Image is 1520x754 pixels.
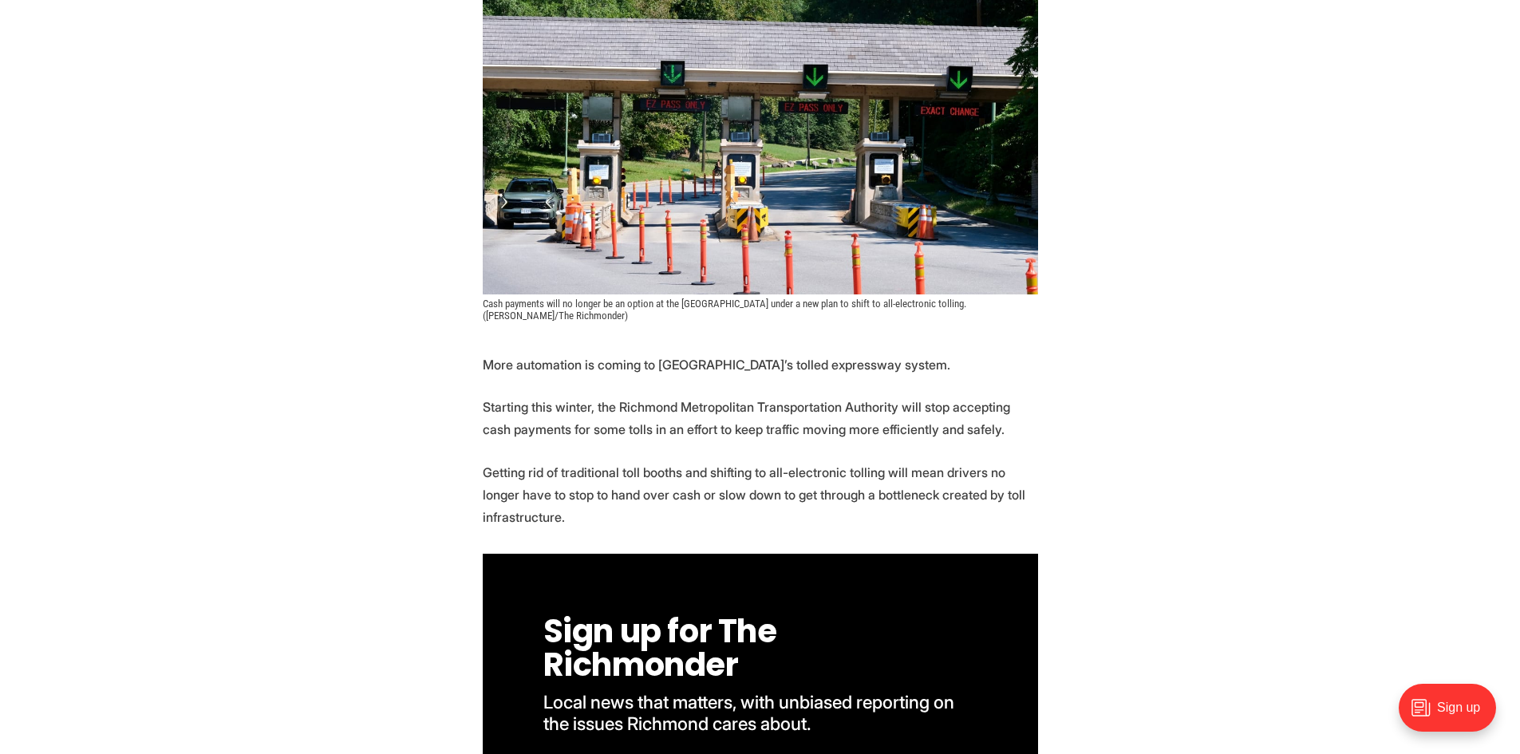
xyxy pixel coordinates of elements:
[483,298,969,322] span: Cash payments will no longer be an option at the [GEOGRAPHIC_DATA] under a new plan to shift to a...
[543,609,784,687] span: Sign up for The Richmonder
[483,461,1038,528] p: Getting rid of traditional toll booths and shifting to all-electronic tolling will mean drivers n...
[543,691,958,734] span: Local news that matters, with unbiased reporting on the issues Richmond cares about.
[1385,676,1520,754] iframe: portal-trigger
[483,396,1038,440] p: Starting this winter, the Richmond Metropolitan Transportation Authority will stop accepting cash...
[483,353,1038,376] p: More automation is coming to [GEOGRAPHIC_DATA]’s tolled expressway system.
